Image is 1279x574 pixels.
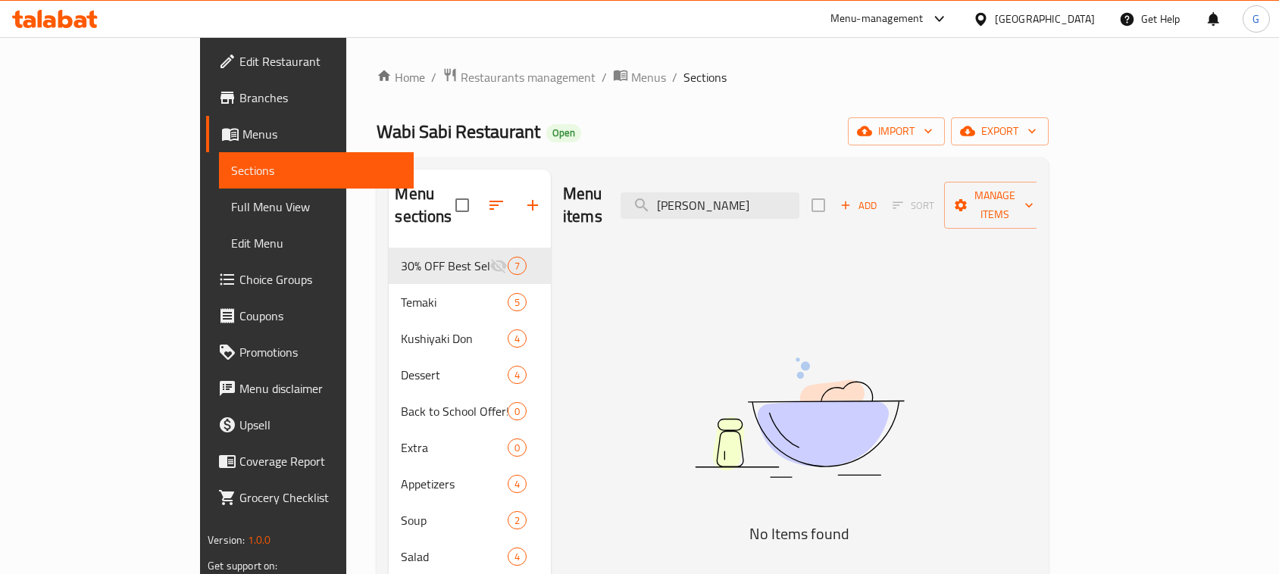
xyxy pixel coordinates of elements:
[389,393,551,429] div: Back to School Offer!0
[377,67,1048,87] nav: breadcrumb
[401,547,507,566] span: Salad
[206,370,414,407] a: Menu disclaimer
[508,441,526,455] span: 0
[631,68,666,86] span: Menus
[377,114,540,148] span: Wabi Sabi Restaurant
[431,68,436,86] li: /
[239,52,402,70] span: Edit Restaurant
[508,259,526,273] span: 7
[610,522,989,546] h5: No Items found
[231,234,402,252] span: Edit Menu
[401,329,507,348] span: Kushiyaki Don
[951,117,1049,145] button: export
[231,161,402,179] span: Sections
[683,68,727,86] span: Sections
[830,10,924,28] div: Menu-management
[389,502,551,538] div: Soup2
[834,194,883,217] span: Add item
[401,402,507,420] span: Back to School Offer!
[956,186,1034,224] span: Manage items
[206,443,414,479] a: Coverage Report
[231,198,402,216] span: Full Menu View
[508,402,527,420] div: items
[206,116,414,152] a: Menus
[508,332,526,346] span: 4
[514,187,551,223] button: Add section
[206,261,414,298] a: Choice Groups
[442,67,596,87] a: Restaurants management
[508,511,527,529] div: items
[508,366,527,384] div: items
[206,80,414,116] a: Branches
[219,225,414,261] a: Edit Menu
[239,488,402,507] span: Grocery Checklist
[860,122,933,141] span: import
[546,124,581,142] div: Open
[401,511,507,529] span: Soup
[546,126,581,139] span: Open
[239,379,402,398] span: Menu disclaimer
[239,416,402,434] span: Upsell
[621,192,799,219] input: search
[478,187,514,223] span: Sort sections
[395,182,455,228] h2: Menu sections
[401,257,489,275] span: 30% OFF Best Sellers
[219,152,414,189] a: Sections
[206,479,414,516] a: Grocery Checklist
[883,194,944,217] span: Select section first
[239,270,402,289] span: Choice Groups
[602,68,607,86] li: /
[508,513,526,528] span: 2
[461,68,596,86] span: Restaurants management
[672,68,677,86] li: /
[239,307,402,325] span: Coupons
[242,125,402,143] span: Menus
[508,438,527,457] div: items
[838,197,879,214] span: Add
[834,194,883,217] button: Add
[508,404,526,419] span: 0
[489,257,508,275] svg: Inactive section
[208,530,245,550] span: Version:
[389,429,551,466] div: Extra0
[389,357,551,393] div: Dessert4
[508,368,526,382] span: 4
[995,11,1095,27] div: [GEOGRAPHIC_DATA]
[219,189,414,225] a: Full Menu View
[206,298,414,334] a: Coupons
[508,550,526,564] span: 4
[963,122,1037,141] span: export
[389,320,551,357] div: Kushiyaki Don4
[401,293,507,311] span: Temaki
[239,89,402,107] span: Branches
[206,334,414,370] a: Promotions
[239,343,402,361] span: Promotions
[848,117,945,145] button: import
[389,284,551,320] div: Temaki5
[401,475,507,493] div: Appetizers
[508,475,527,493] div: items
[401,438,507,457] span: Extra
[389,466,551,502] div: Appetizers4
[508,547,527,566] div: items
[563,182,602,228] h2: Menu items
[239,452,402,470] span: Coverage Report
[508,257,527,275] div: items
[248,530,271,550] span: 1.0.0
[401,366,507,384] span: Dessert
[508,477,526,491] span: 4
[610,317,989,518] img: dish.svg
[508,293,527,311] div: items
[613,67,666,87] a: Menus
[206,43,414,80] a: Edit Restaurant
[508,329,527,348] div: items
[389,248,551,284] div: 30% OFF Best Sellers7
